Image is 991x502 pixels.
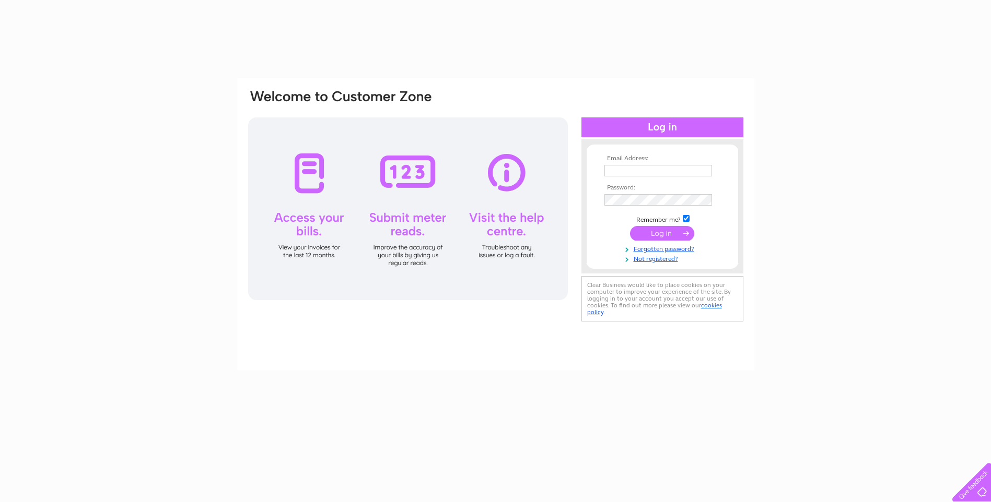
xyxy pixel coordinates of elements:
[602,184,723,192] th: Password:
[581,276,743,321] div: Clear Business would like to place cookies on your computer to improve your experience of the sit...
[602,213,723,224] td: Remember me?
[604,243,723,253] a: Forgotten password?
[630,226,694,241] input: Submit
[602,155,723,162] th: Email Address:
[587,302,722,316] a: cookies policy
[604,253,723,263] a: Not registered?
